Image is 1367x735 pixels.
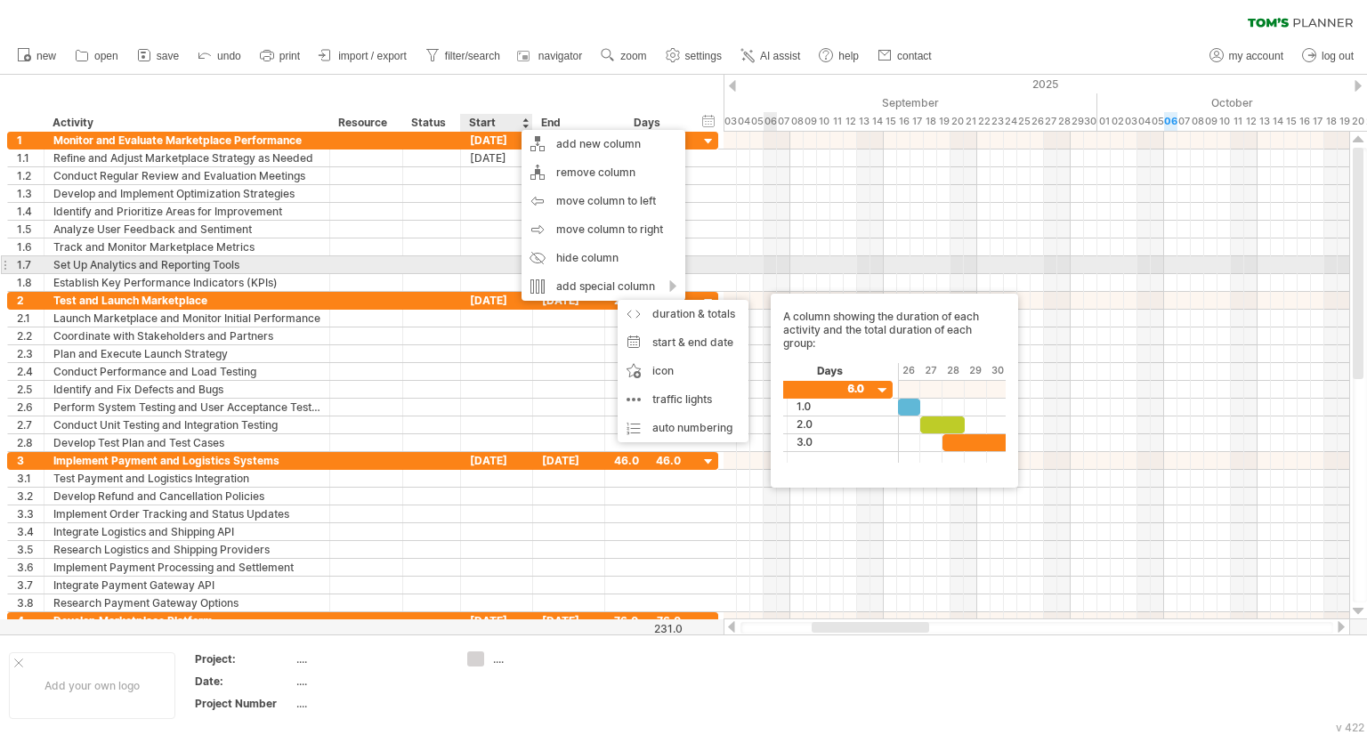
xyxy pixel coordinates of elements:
div: Integrate Logistics and Shipping API [53,523,320,540]
div: Test and Launch Marketplace [53,292,320,309]
div: Wednesday, 3 September 2025 [724,112,737,131]
div: Saturday, 4 October 2025 [1137,112,1151,131]
a: new [12,44,61,68]
div: Friday, 5 September 2025 [750,112,764,131]
a: open [70,44,124,68]
div: Saturday, 18 October 2025 [1324,112,1338,131]
div: Friday, 10 October 2025 [1217,112,1231,131]
div: Thursday, 4 September 2025 [737,112,750,131]
div: Plan and Execute Launch Strategy [53,345,320,362]
div: 3.4 [17,523,44,540]
a: settings [661,44,727,68]
div: Sunday, 28 September 2025 [1057,112,1071,131]
a: AI assist [736,44,805,68]
div: Wednesday, 1 October 2025 [1097,112,1111,131]
div: Identify and Fix Defects and Bugs [53,381,320,398]
a: zoom [596,44,651,68]
span: zoom [620,50,646,62]
div: Perform System Testing and User Acceptance Testing [53,399,320,416]
div: [DATE] [461,452,533,469]
div: Thursday, 18 September 2025 [924,112,937,131]
div: .... [296,651,446,666]
div: End [541,114,595,132]
div: Integrate Payment Gateway API [53,577,320,594]
div: icon [618,357,748,385]
a: my account [1205,44,1289,68]
a: navigator [514,44,587,68]
div: 1.3 [17,185,44,202]
div: Wednesday, 17 September 2025 [910,112,924,131]
span: open [94,50,118,62]
div: add special column [522,272,685,301]
div: Saturday, 20 September 2025 [950,112,964,131]
div: 1 [17,132,44,149]
div: Implement Payment and Logistics Systems [53,452,320,469]
div: .... [493,651,590,666]
div: Analyze User Feedback and Sentiment [53,221,320,238]
div: 46.0 [614,452,681,469]
div: 3.1 [17,470,44,487]
div: [DATE] [533,452,605,469]
div: 231.0 [606,622,683,635]
div: Research Payment Gateway Options [53,594,320,611]
div: Develop Refund and Cancellation Policies [53,488,320,505]
div: Status [411,114,450,132]
div: Wednesday, 10 September 2025 [817,112,830,131]
div: Project: [195,651,293,666]
div: 1.7 [17,256,44,273]
span: settings [685,50,722,62]
div: 2 [17,292,44,309]
div: traffic lights [618,385,748,414]
div: 76.0 [614,612,681,629]
div: Friday, 3 October 2025 [1124,112,1137,131]
div: Sunday, 19 October 2025 [1338,112,1351,131]
div: Date: [195,674,293,689]
div: Tuesday, 23 September 2025 [991,112,1004,131]
div: Wednesday, 24 September 2025 [1004,112,1017,131]
div: Tuesday, 7 October 2025 [1177,112,1191,131]
div: 1.8 [17,274,44,291]
div: Monday, 6 October 2025 [1164,112,1177,131]
div: A column showing the duration of each activity and the total duration of each group: [783,310,1006,472]
div: Monday, 8 September 2025 [790,112,804,131]
div: Sunday, 14 September 2025 [870,112,884,131]
div: Identify and Prioritize Areas for Improvement [53,203,320,220]
div: Add your own logo [9,652,175,719]
div: 3.3 [17,505,44,522]
div: Start [469,114,522,132]
div: [DATE] [461,149,533,166]
div: Friday, 26 September 2025 [1031,112,1044,131]
span: my account [1229,50,1283,62]
div: remove column [522,158,685,187]
div: Saturday, 6 September 2025 [764,112,777,131]
div: 2.3 [17,345,44,362]
div: [DATE] [461,132,533,149]
div: 3.2 [17,488,44,505]
span: AI assist [760,50,800,62]
div: 1.4 [17,203,44,220]
div: 2.2 [17,327,44,344]
div: Launch Marketplace and Monitor Initial Performance [53,310,320,327]
div: duration & totals [618,300,748,328]
div: Wednesday, 15 October 2025 [1284,112,1298,131]
span: undo [217,50,241,62]
div: Friday, 19 September 2025 [937,112,950,131]
div: Resource [338,114,392,132]
span: print [279,50,300,62]
span: import / export [338,50,407,62]
div: 1.5 [17,221,44,238]
div: 3.7 [17,577,44,594]
a: undo [193,44,247,68]
div: Days [604,114,689,132]
div: Develop Test Plan and Test Cases [53,434,320,451]
div: Conduct Performance and Load Testing [53,363,320,380]
div: Saturday, 11 October 2025 [1231,112,1244,131]
div: 1.6 [17,238,44,255]
div: Sunday, 12 October 2025 [1244,112,1258,131]
div: 2.7 [17,416,44,433]
a: import / export [314,44,412,68]
div: September 2025 [697,93,1097,112]
div: Implement Payment Processing and Settlement [53,559,320,576]
div: 3.5 [17,541,44,558]
div: Implement Order Tracking and Status Updates [53,505,320,522]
